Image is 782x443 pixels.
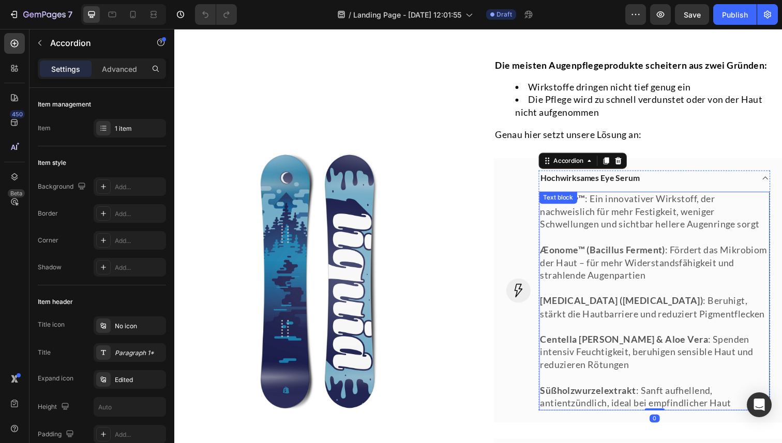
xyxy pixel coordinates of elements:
div: Padding [38,427,76,441]
span: Save [684,10,701,19]
p: Advanced [102,64,137,74]
li: Die Pflege wird zu schnell verdunstet oder von der Haut nicht aufgenommen [348,66,620,92]
li: Wirkstoffe dringen nicht tief genug ein [348,53,620,66]
div: Height [38,400,71,414]
p: Hochwirksames Eye Serum [374,146,475,159]
strong: [MEDICAL_DATA] ([MEDICAL_DATA]) [373,272,540,283]
div: Undo/Redo [195,4,237,25]
div: Title [38,348,51,357]
div: Expand icon [38,374,73,383]
div: No icon [115,322,163,331]
button: Publish [713,4,757,25]
iframe: Design area [174,29,782,443]
p: : Fördert das Mikrobiom der Haut – für mehr Widerstandsfähigkeit und strahlende Augenpartien [373,220,607,259]
p: : Spenden intensiv Feuchtigkeit, beruhigen sensible Haut und reduzieren Rötungen [373,311,607,350]
strong: Centella [PERSON_NAME] & Aloe Vera [373,311,545,323]
input: Auto [94,398,166,416]
div: Edited [115,375,163,385]
p: Accordion [50,37,138,49]
div: Open Intercom Messenger [747,392,772,417]
div: Add... [115,263,163,272]
p: Genau hier setzt unsere Lösung an: [327,102,620,115]
p: : Ein innovativer Wirkstoff, der nachweislich für mehr Festigkeit, weniger Schwellungen und sicht... [373,167,607,207]
p: : Beruhigt, stärkt die Hautbarriere und reduziert Pigmentflecken [373,271,607,297]
span: / [349,9,351,20]
strong: Meiview™ [373,168,419,179]
div: Beta [8,189,25,197]
p: 7 [68,8,72,21]
button: 7 [4,4,77,25]
div: Border [38,209,58,218]
span: Landing Page - [DATE] 12:01:55 [353,9,461,20]
p: : Sanft aufhellend, antientzündlich, ideal bei empfindlicher Haut [373,363,607,389]
div: 450 [10,110,25,118]
div: Background [38,180,88,194]
div: Add... [115,209,163,219]
div: Item header [38,297,73,307]
span: Draft [497,10,512,19]
div: Item [38,124,51,133]
button: Save [675,4,709,25]
strong: Æonome™ (Bacillus Ferment) [373,220,501,232]
div: Item management [38,100,91,109]
div: Corner [38,236,58,245]
div: Title icon [38,320,65,329]
div: Add... [115,182,163,192]
div: Text block [374,168,409,177]
div: Shadow [38,263,62,272]
strong: Die meisten Augenpflegeprodukte scheitern aus zwei Gründen: [327,32,605,43]
div: Add... [115,430,163,439]
div: Accordion [385,130,419,140]
div: Publish [722,9,748,20]
div: Paragraph 1* [115,348,163,358]
div: 0 [485,394,495,402]
div: Add... [115,236,163,246]
div: 1 item [115,124,163,133]
strong: Süßholzwurzelextrakt [373,363,471,375]
p: Settings [51,64,80,74]
div: Item style [38,158,66,167]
